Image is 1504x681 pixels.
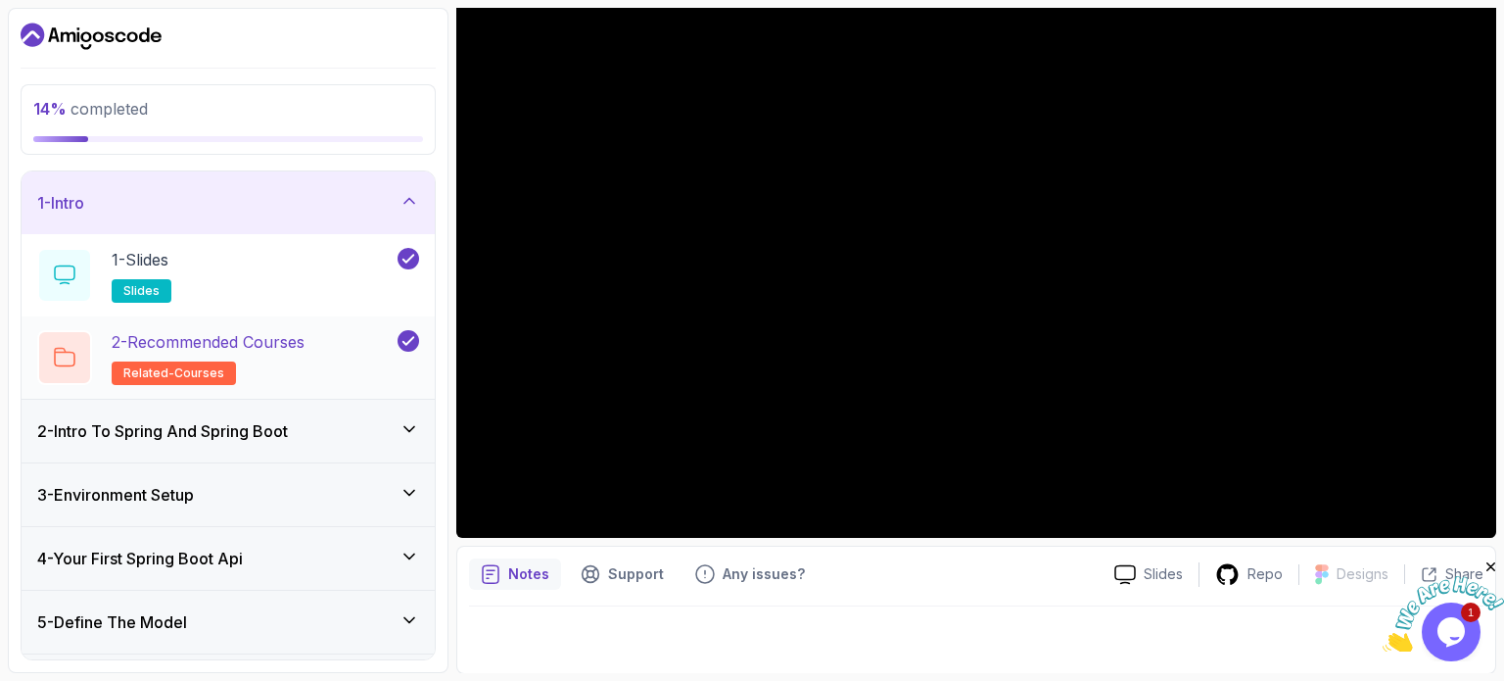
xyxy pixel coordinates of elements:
p: 1 - Slides [112,248,168,271]
span: 14 % [33,99,67,119]
a: Repo [1199,562,1298,587]
button: Feedback button [683,559,817,590]
iframe: chat widget [1383,559,1504,652]
p: 2 - Recommended Courses [112,330,305,354]
button: 2-Intro To Spring And Spring Boot [22,400,435,462]
button: 2-Recommended Coursesrelated-courses [37,330,419,385]
h3: 3 - Environment Setup [37,483,194,507]
span: related-courses [123,365,224,381]
p: Slides [1144,564,1183,584]
p: Any issues? [723,564,805,584]
span: completed [33,99,148,119]
button: 4-Your First Spring Boot Api [22,527,435,590]
button: Support button [569,559,676,590]
button: 1-Intro [22,171,435,234]
h3: 2 - Intro To Spring And Spring Boot [37,419,288,443]
p: Notes [508,564,549,584]
span: slides [123,283,160,299]
button: 5-Define The Model [22,591,435,654]
p: Repo [1247,564,1283,584]
a: Dashboard [21,21,162,52]
button: 3-Environment Setup [22,463,435,526]
h3: 4 - Your First Spring Boot Api [37,547,243,570]
h3: 5 - Define The Model [37,610,187,634]
h3: 1 - Intro [37,191,84,215]
p: Designs [1337,564,1388,584]
p: Support [608,564,664,584]
button: 1-Slidesslides [37,248,419,303]
a: Slides [1099,564,1198,585]
button: notes button [469,559,561,590]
